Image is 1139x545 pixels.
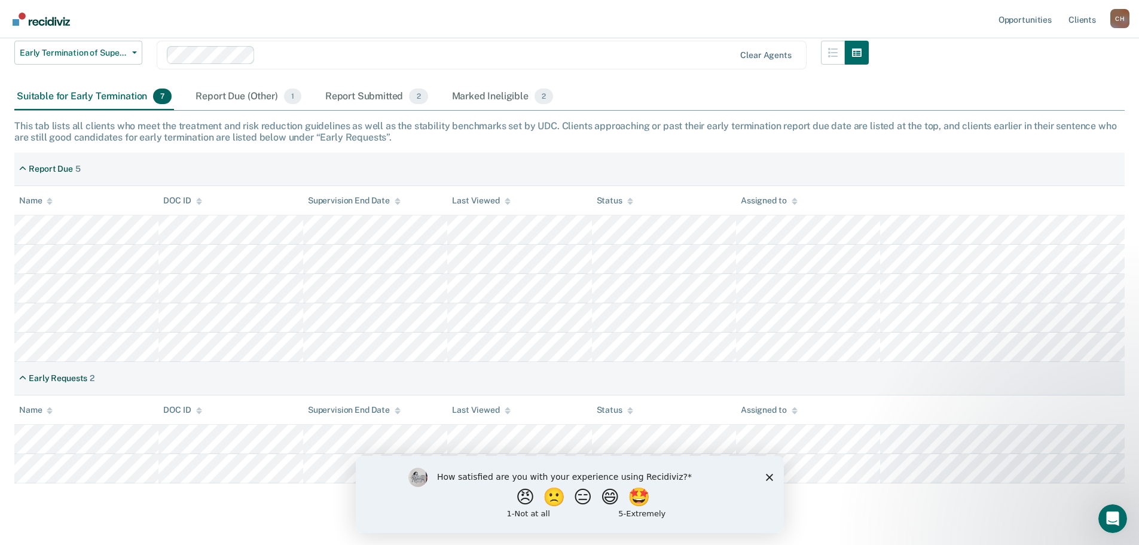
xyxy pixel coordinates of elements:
div: DOC ID [163,196,201,206]
span: 7 [153,89,172,104]
button: Early Termination of Supervision [14,41,142,65]
img: Recidiviz [13,13,70,26]
div: Last Viewed [452,196,510,206]
div: Early Requests2 [14,369,99,388]
div: Suitable for Early Termination7 [14,84,174,110]
div: Supervision End Date [308,405,401,415]
span: 2 [409,89,427,104]
div: Early Requests [29,373,87,383]
div: Clear agents [740,50,791,60]
span: Early Termination of Supervision [20,48,127,58]
div: 5 [75,164,81,174]
div: 2 [90,373,94,383]
iframe: Intercom live chat [1098,504,1127,533]
div: Status [597,405,633,415]
span: 1 [284,89,301,104]
div: C H [1110,9,1129,28]
div: DOC ID [163,405,201,415]
div: Status [597,196,633,206]
div: Assigned to [741,196,797,206]
span: 2 [535,89,553,104]
div: Last Viewed [452,405,510,415]
div: Report Due [29,164,73,174]
div: Name [19,196,53,206]
div: Report Submitted2 [323,84,430,110]
div: Marked Ineligible2 [450,84,556,110]
div: Supervision End Date [308,196,401,206]
div: Report Due (Other)1 [193,84,303,110]
div: Report Due5 [14,159,85,179]
div: Assigned to [741,405,797,415]
iframe: Survey by Kim from Recidiviz [356,456,784,533]
div: Name [19,405,53,415]
div: This tab lists all clients who meet the treatment and risk reduction guidelines as well as the st... [14,120,1125,143]
button: Profile dropdown button [1110,9,1129,28]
